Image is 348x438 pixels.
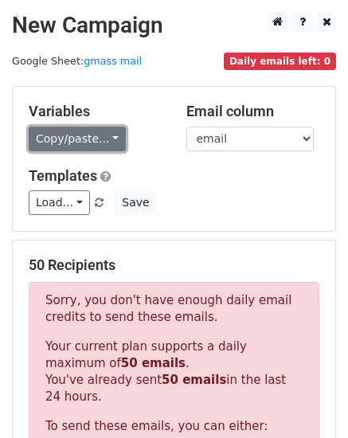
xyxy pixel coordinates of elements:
p: To send these emails, you can either: [45,418,303,435]
h5: Email column [186,103,320,120]
a: Copy/paste... [29,127,126,151]
p: Your current plan supports a daily maximum of . You've already sent in the last 24 hours. [45,338,303,405]
span: Daily emails left: 0 [224,53,336,70]
p: Sorry, you don't have enough daily email credits to send these emails. [45,292,303,326]
h2: New Campaign [12,12,336,39]
small: Google Sheet: [12,55,142,67]
h5: 50 Recipients [29,256,319,274]
a: Templates [29,167,97,184]
a: Daily emails left: 0 [224,55,336,67]
strong: 50 emails [162,373,226,387]
button: Save [115,190,156,215]
a: Load... [29,190,90,215]
a: gmass mail [84,55,142,67]
h5: Variables [29,103,162,120]
strong: 50 emails [121,356,186,370]
iframe: Chat Widget [268,362,348,438]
